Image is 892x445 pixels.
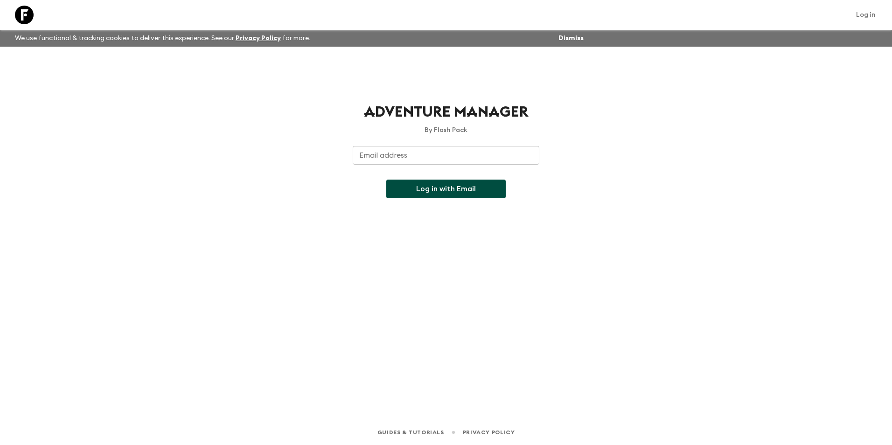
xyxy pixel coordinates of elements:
button: Log in with Email [386,180,506,198]
p: By Flash Pack [353,125,539,135]
h1: Adventure Manager [353,103,539,122]
a: Privacy Policy [463,427,515,438]
button: Dismiss [556,32,586,45]
a: Guides & Tutorials [377,427,444,438]
p: We use functional & tracking cookies to deliver this experience. See our for more. [11,30,314,47]
a: Privacy Policy [236,35,281,42]
a: Log in [851,8,881,21]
